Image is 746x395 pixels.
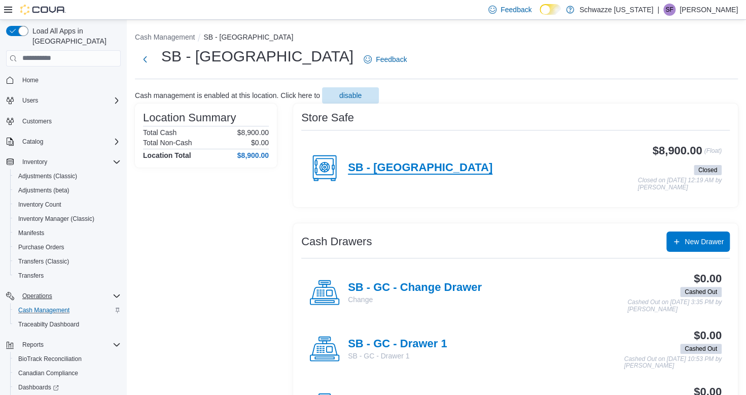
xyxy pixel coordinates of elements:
a: Inventory Count [14,199,65,211]
button: Users [18,94,42,107]
span: Closed [694,165,722,175]
span: SF [665,4,673,16]
button: Reports [2,338,125,352]
h3: $0.00 [694,273,722,285]
span: Dashboards [14,381,121,393]
a: Transfers (Classic) [14,255,73,268]
h4: SB - GC - Drawer 1 [348,338,447,351]
a: Dashboards [10,380,125,394]
span: Feedback [501,5,531,15]
h3: $8,900.00 [653,145,702,157]
a: BioTrack Reconciliation [14,353,86,365]
button: Users [2,93,125,108]
span: Transfers [14,270,121,282]
span: Home [22,76,39,84]
h6: Total Cash [143,128,176,137]
button: Cash Management [10,303,125,317]
button: Catalog [2,135,125,149]
p: Cashed Out on [DATE] 3:35 PM by [PERSON_NAME] [627,299,722,313]
a: Purchase Orders [14,241,68,253]
a: Traceabilty Dashboard [14,318,83,331]
button: Inventory [18,156,51,168]
span: Adjustments (Classic) [14,170,121,182]
button: Operations [2,289,125,303]
span: Cash Management [14,304,121,316]
button: New Drawer [666,232,730,252]
a: Dashboards [14,381,63,393]
span: Purchase Orders [18,243,64,251]
span: Manifests [14,227,121,239]
p: Cashed Out on [DATE] 10:53 PM by [PERSON_NAME] [624,356,722,370]
p: | [657,4,659,16]
span: Dashboards [18,383,59,391]
span: Users [22,96,38,105]
p: Closed on [DATE] 12:19 AM by [PERSON_NAME] [638,177,722,191]
button: Inventory Count [10,197,125,212]
h4: $8,900.00 [237,151,269,159]
h4: Location Total [143,151,191,159]
a: Home [18,74,43,86]
h6: Total Non-Cash [143,139,192,147]
button: Next [135,49,155,70]
p: $8,900.00 [237,128,269,137]
button: Inventory Manager (Classic) [10,212,125,226]
a: Feedback [360,49,411,70]
a: Canadian Compliance [14,367,82,379]
h1: SB - [GEOGRAPHIC_DATA] [161,46,353,67]
span: Canadian Compliance [14,367,121,379]
span: Transfers [18,272,44,280]
button: Traceabilty Dashboard [10,317,125,332]
span: Cashed Out [685,287,717,297]
span: Manifests [18,229,44,237]
p: [PERSON_NAME] [680,4,738,16]
button: Home [2,73,125,87]
span: Users [18,94,121,107]
p: Schwazze [US_STATE] [579,4,653,16]
input: Dark Mode [540,4,561,15]
p: SB - GC - Drawer 1 [348,351,447,361]
button: Transfers (Classic) [10,254,125,269]
span: Adjustments (Classic) [18,172,77,180]
h4: SB - [GEOGRAPHIC_DATA] [348,161,492,175]
p: Cash management is enabled at this location. Click here to [135,91,320,100]
button: disable [322,87,379,104]
p: (Float) [704,145,722,163]
span: Home [18,74,121,86]
a: Adjustments (Classic) [14,170,81,182]
span: Customers [22,117,52,125]
a: Inventory Manager (Classic) [14,213,98,225]
h3: Location Summary [143,112,236,124]
button: Operations [18,290,56,302]
button: Adjustments (beta) [10,183,125,197]
span: Feedback [376,54,407,64]
span: Inventory [18,156,121,168]
span: Catalog [22,138,43,146]
button: Catalog [18,136,47,148]
span: Reports [18,339,121,351]
button: BioTrack Reconciliation [10,352,125,366]
span: Closed [698,166,717,175]
button: Purchase Orders [10,240,125,254]
h3: $0.00 [694,330,722,342]
span: disable [339,90,362,101]
span: Inventory Manager (Classic) [18,215,94,223]
span: Transfers (Classic) [18,257,69,266]
span: New Drawer [685,237,724,247]
span: Transfers (Classic) [14,255,121,268]
a: Customers [18,115,56,127]
a: Transfers [14,270,48,282]
h4: SB - GC - Change Drawer [348,281,482,294]
span: Inventory Manager (Classic) [14,213,121,225]
span: BioTrack Reconciliation [18,355,82,363]
button: Inventory [2,155,125,169]
button: Manifests [10,226,125,240]
span: Reports [22,341,44,349]
span: Load All Apps in [GEOGRAPHIC_DATA] [28,26,121,46]
span: Canadian Compliance [18,369,78,377]
button: Customers [2,114,125,128]
h3: Cash Drawers [301,236,372,248]
span: Customers [18,115,121,127]
span: Purchase Orders [14,241,121,253]
img: Cova [20,5,66,15]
